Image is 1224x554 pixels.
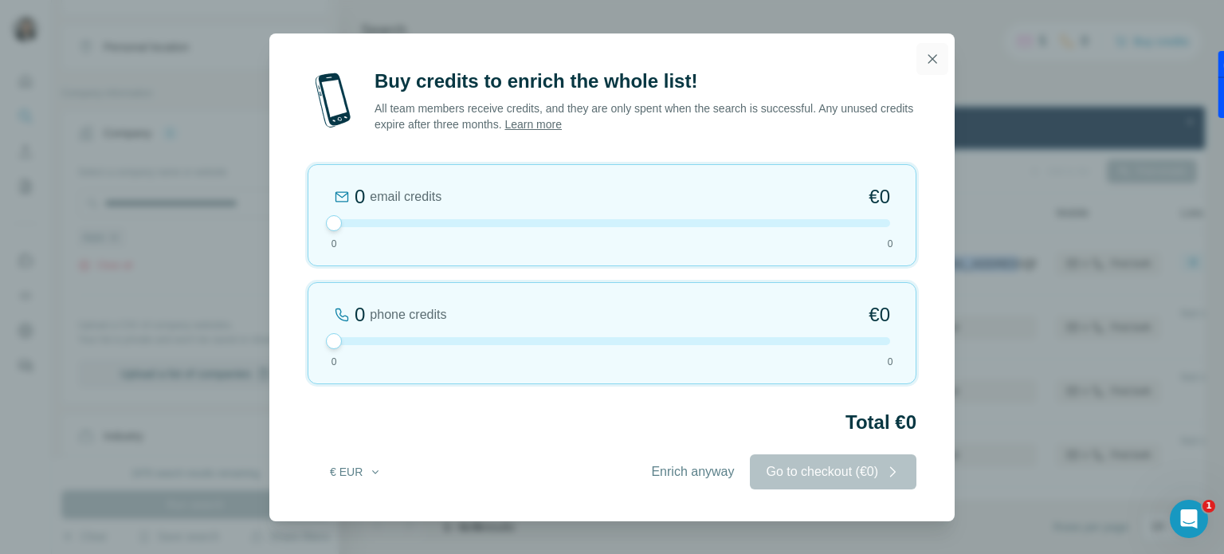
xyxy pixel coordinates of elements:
[331,237,337,251] span: 0
[331,355,337,369] span: 0
[651,462,734,481] span: Enrich anyway
[355,184,365,210] div: 0
[869,184,890,210] span: €0
[308,69,359,132] img: mobile-phone
[319,458,393,486] button: € EUR
[888,237,893,251] span: 0
[355,302,365,328] div: 0
[821,6,837,22] div: Close Step
[1202,500,1215,513] span: 1
[888,355,893,369] span: 0
[370,305,446,324] span: phone credits
[370,187,441,206] span: email credits
[375,100,916,132] p: All team members receive credits, and they are only spent when the search is successful. Any unus...
[504,118,562,131] a: Learn more
[308,410,916,435] h2: Total €0
[635,454,750,489] button: Enrich anyway
[308,3,532,38] div: Upgrade plan for full access to Surfe
[869,302,890,328] span: €0
[1170,500,1208,538] iframe: Intercom live chat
